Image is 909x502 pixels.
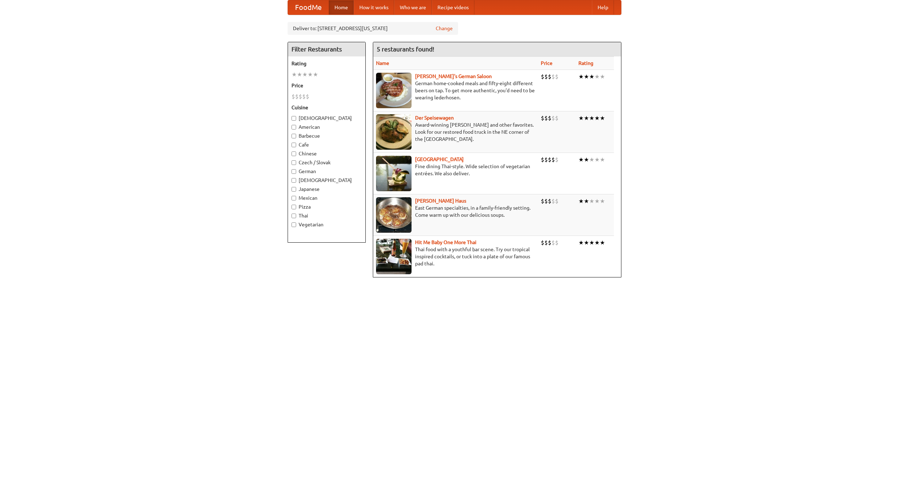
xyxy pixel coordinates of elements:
p: East German specialties, in a family-friendly setting. Come warm up with our delicious soups. [376,204,535,219]
li: $ [541,156,544,164]
a: Rating [578,60,593,66]
li: ★ [600,156,605,164]
li: ★ [584,73,589,81]
a: [PERSON_NAME] Haus [415,198,466,204]
a: Who we are [394,0,432,15]
label: Mexican [292,194,362,202]
li: $ [548,239,551,247]
li: $ [548,197,551,205]
li: $ [292,93,295,100]
li: $ [544,197,548,205]
input: Mexican [292,196,296,200]
label: Barbecue [292,132,362,139]
li: $ [544,114,548,122]
li: ★ [578,239,584,247]
li: ★ [600,239,605,247]
input: American [292,125,296,129]
li: ★ [589,156,594,164]
input: Japanese [292,187,296,192]
input: [DEMOGRAPHIC_DATA] [292,178,296,183]
a: [GEOGRAPHIC_DATA] [415,156,464,162]
li: $ [544,239,548,247]
li: ★ [584,114,589,122]
li: ★ [584,197,589,205]
li: ★ [297,71,302,78]
input: Barbecue [292,134,296,138]
li: ★ [600,73,605,81]
li: $ [544,73,548,81]
div: Deliver to: [STREET_ADDRESS][US_STATE] [288,22,458,35]
b: Hit Me Baby One More Thai [415,239,477,245]
li: ★ [584,156,589,164]
li: ★ [578,197,584,205]
li: ★ [584,239,589,247]
label: Czech / Slovak [292,159,362,166]
li: ★ [589,197,594,205]
a: Name [376,60,389,66]
label: Japanese [292,186,362,193]
li: $ [295,93,299,100]
h5: Cuisine [292,104,362,111]
p: Award-winning [PERSON_NAME] and other favorites. Look for our restored food truck in the NE corne... [376,121,535,143]
img: satay.jpg [376,156,412,191]
li: $ [299,93,302,100]
li: ★ [589,239,594,247]
li: ★ [307,71,313,78]
li: $ [548,73,551,81]
li: ★ [600,114,605,122]
h5: Rating [292,60,362,67]
input: German [292,169,296,174]
li: $ [555,114,559,122]
li: ★ [589,73,594,81]
li: ★ [594,197,600,205]
input: Czech / Slovak [292,160,296,165]
li: ★ [594,73,600,81]
li: $ [551,73,555,81]
li: $ [548,156,551,164]
li: ★ [578,114,584,122]
img: kohlhaus.jpg [376,197,412,233]
label: Chinese [292,150,362,157]
a: Recipe videos [432,0,474,15]
label: German [292,168,362,175]
p: Thai food with a youthful bar scene. Try our tropical inspired cocktails, or tuck into a plate of... [376,246,535,267]
label: [DEMOGRAPHIC_DATA] [292,177,362,184]
b: [PERSON_NAME]'s German Saloon [415,73,492,79]
p: German home-cooked meals and fifty-eight different beers on tap. To get more authentic, you'd nee... [376,80,535,101]
label: [DEMOGRAPHIC_DATA] [292,115,362,122]
li: $ [555,197,559,205]
input: Pizza [292,205,296,209]
li: ★ [594,239,600,247]
li: ★ [594,114,600,122]
input: Chinese [292,151,296,156]
input: Vegetarian [292,222,296,227]
a: Home [329,0,354,15]
li: ★ [302,71,307,78]
li: $ [541,239,544,247]
a: How it works [354,0,394,15]
label: Thai [292,212,362,219]
img: esthers.jpg [376,73,412,108]
input: Cafe [292,143,296,147]
li: ★ [313,71,318,78]
ng-pluralize: 5 restaurants found! [377,46,434,53]
label: Vegetarian [292,221,362,228]
li: $ [541,197,544,205]
li: $ [551,114,555,122]
li: $ [551,156,555,164]
li: $ [548,114,551,122]
b: Der Speisewagen [415,115,454,121]
li: $ [306,93,309,100]
li: $ [544,156,548,164]
label: American [292,123,362,131]
label: Cafe [292,141,362,148]
li: $ [302,93,306,100]
li: $ [555,156,559,164]
li: $ [541,114,544,122]
li: ★ [292,71,297,78]
li: ★ [578,156,584,164]
li: ★ [578,73,584,81]
li: $ [555,73,559,81]
h5: Price [292,82,362,89]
